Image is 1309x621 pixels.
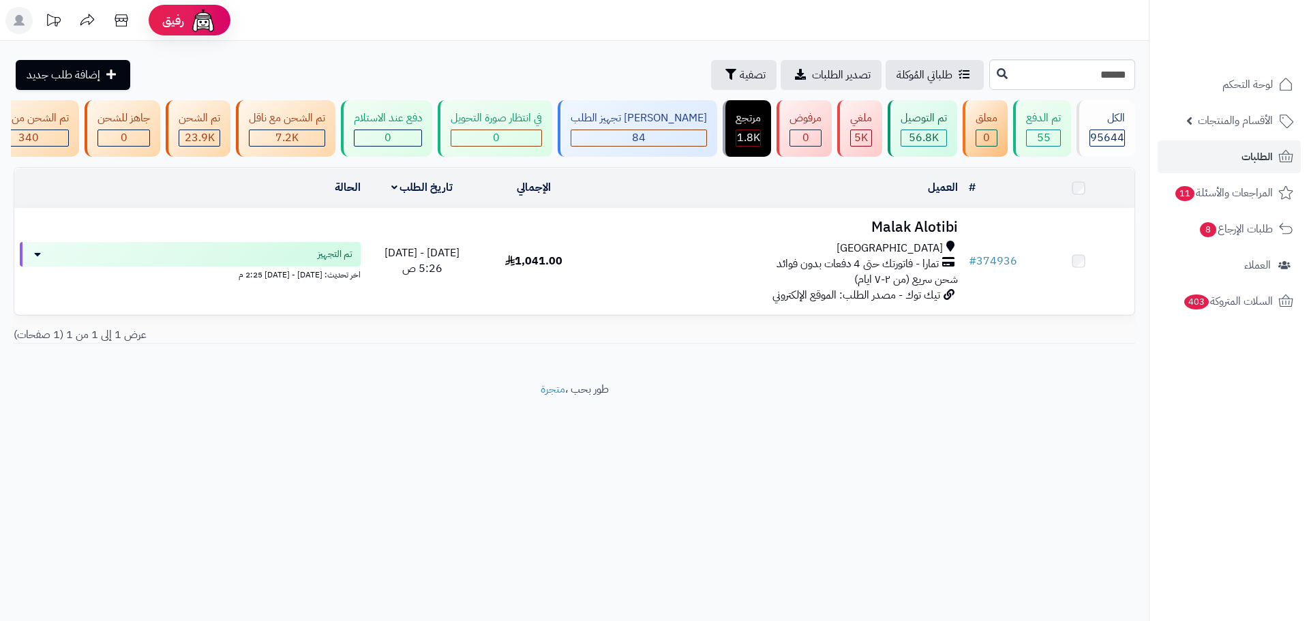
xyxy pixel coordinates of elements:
[736,130,760,146] div: 1820
[983,130,990,146] span: 0
[1027,130,1060,146] div: 55
[596,219,958,235] h3: Malak Alotibi
[571,130,706,146] div: 84
[493,130,500,146] span: 0
[969,179,976,196] a: #
[318,247,352,261] span: تم التجهيز
[82,100,163,157] a: جاهز للشحن 0
[555,100,720,157] a: [PERSON_NAME] تجهيز الطلب 84
[736,110,761,126] div: مرتجع
[781,60,882,90] a: تصدير الطلبات
[36,7,70,37] a: تحديثات المنصة
[97,110,150,126] div: جاهز للشحن
[737,130,760,146] span: 1.8K
[1198,111,1273,130] span: الأقسام والمنتجات
[1242,147,1273,166] span: الطلبات
[27,67,100,83] span: إضافة طلب جديد
[121,130,127,146] span: 0
[976,130,997,146] div: 0
[1089,110,1125,126] div: الكل
[391,179,453,196] a: تاريخ الطلب
[571,110,707,126] div: [PERSON_NAME] تجهيز الطلب
[632,130,646,146] span: 84
[976,110,997,126] div: معلق
[1010,100,1074,157] a: تم الدفع 55
[711,60,777,90] button: تصفية
[834,100,885,157] a: ملغي 5K
[1090,130,1124,146] span: 95644
[179,130,220,146] div: 23916
[517,179,551,196] a: الإجمالي
[249,110,325,126] div: تم الشحن مع ناقل
[385,130,391,146] span: 0
[777,256,939,272] span: تمارا - فاتورتك حتى 4 دفعات بدون فوائد
[790,130,821,146] div: 0
[1216,10,1296,39] img: logo-2.png
[18,130,39,146] span: 340
[969,253,1017,269] a: #374936
[897,67,952,83] span: طلباتي المُوكلة
[1183,294,1209,310] span: 403
[1158,285,1301,318] a: السلات المتروكة403
[185,130,215,146] span: 23.9K
[179,110,220,126] div: تم الشحن
[1158,177,1301,209] a: المراجعات والأسئلة11
[20,267,361,281] div: اخر تحديث: [DATE] - [DATE] 2:25 م
[1174,183,1273,202] span: المراجعات والأسئلة
[812,67,871,83] span: تصدير الطلبات
[720,100,774,157] a: مرتجع 1.8K
[1026,110,1061,126] div: تم الدفع
[909,130,939,146] span: 56.8K
[98,130,149,146] div: 0
[250,130,325,146] div: 7223
[1175,185,1196,202] span: 11
[1199,222,1217,238] span: 8
[162,12,184,29] span: رفيق
[1158,140,1301,173] a: الطلبات
[505,253,562,269] span: 1,041.00
[1158,249,1301,282] a: العملاء
[1244,256,1271,275] span: العملاء
[854,271,958,288] span: شحن سريع (من ٢-٧ ايام)
[837,241,943,256] span: [GEOGRAPHIC_DATA]
[541,381,565,397] a: متجرة
[960,100,1010,157] a: معلق 0
[1183,292,1273,311] span: السلات المتروكة
[1222,75,1273,94] span: لوحة التحكم
[885,100,960,157] a: تم التوصيل 56.8K
[772,287,940,303] span: تيك توك - مصدر الطلب: الموقع الإلكتروني
[233,100,338,157] a: تم الشحن مع ناقل 7.2K
[1158,213,1301,245] a: طلبات الإرجاع8
[901,110,947,126] div: تم التوصيل
[335,179,361,196] a: الحالة
[435,100,555,157] a: في انتظار صورة التحويل 0
[740,67,766,83] span: تصفية
[354,110,422,126] div: دفع عند الاستلام
[163,100,233,157] a: تم الشحن 23.9K
[854,130,868,146] span: 5K
[338,100,435,157] a: دفع عند الاستلام 0
[16,60,130,90] a: إضافة طلب جديد
[1074,100,1138,157] a: الكل95644
[451,110,542,126] div: في انتظار صورة التحويل
[3,327,575,343] div: عرض 1 إلى 1 من 1 (1 صفحات)
[385,245,460,277] span: [DATE] - [DATE] 5:26 ص
[969,253,976,269] span: #
[355,130,421,146] div: 0
[789,110,822,126] div: مرفوض
[802,130,809,146] span: 0
[1037,130,1051,146] span: 55
[190,7,217,34] img: ai-face.png
[886,60,984,90] a: طلباتي المُوكلة
[1199,219,1273,239] span: طلبات الإرجاع
[774,100,834,157] a: مرفوض 0
[275,130,299,146] span: 7.2K
[850,110,872,126] div: ملغي
[851,130,871,146] div: 4985
[901,130,946,146] div: 56797
[1158,68,1301,101] a: لوحة التحكم
[928,179,958,196] a: العميل
[451,130,541,146] div: 0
